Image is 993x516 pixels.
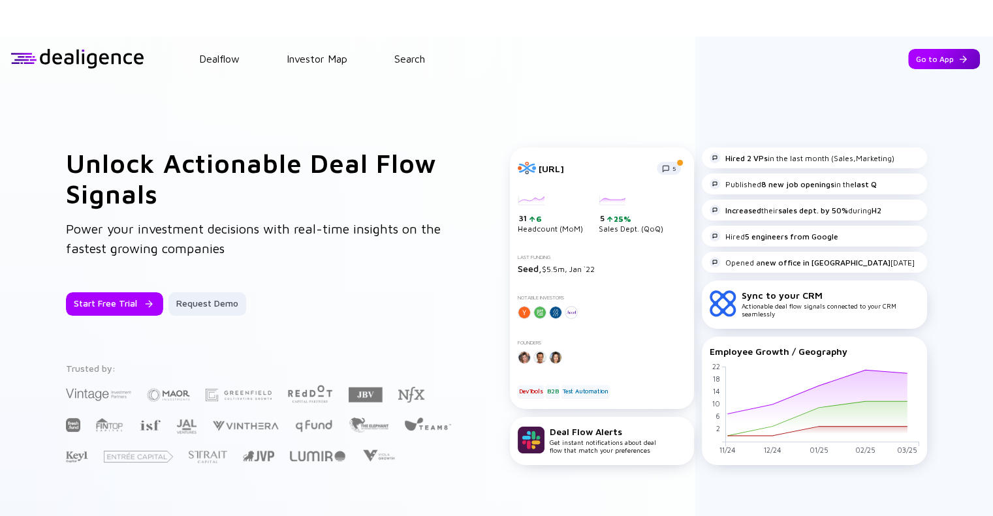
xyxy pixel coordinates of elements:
div: Get instant notifications about deal flow that match your preferences [550,426,656,454]
tspan: 01/25 [810,446,828,454]
strong: 8 new job openings [761,179,834,189]
a: Search [394,53,425,65]
div: Employee Growth / Geography [710,346,919,357]
img: Red Dot Capital Partners [287,382,333,404]
strong: last Q [855,179,877,189]
div: DevTools [518,385,544,398]
img: Strait Capital [189,451,227,463]
img: Lumir Ventures [290,451,345,461]
div: their during [710,205,881,215]
img: NFX [398,387,424,402]
img: Israel Secondary Fund [139,419,161,431]
strong: 5 engineers from Google [745,232,838,241]
span: Power your investment decisions with real-time insights on the fastest growing companies [66,221,441,256]
div: Headcount (MoM) [518,196,583,234]
img: FINTOP Capital [96,417,123,432]
strong: Increased [725,205,761,215]
img: Entrée Capital [104,451,173,463]
img: JAL Ventures [176,419,197,434]
button: Request Demo [168,292,246,316]
div: in the last month (Sales,Marketing) [710,153,894,163]
tspan: 11/24 [719,446,736,454]
div: [URL] [539,163,649,174]
div: Trusted by: [66,363,454,374]
span: Seed, [518,263,542,274]
tspan: 2 [716,424,720,433]
div: Notable Investors [518,295,686,301]
tspan: 02/25 [855,446,875,454]
strong: H2 [872,205,881,215]
button: Go to App [908,49,980,69]
img: Key1 Capital [66,451,88,463]
strong: new office in [GEOGRAPHIC_DATA] [761,258,891,267]
button: Start Free Trial [66,292,163,316]
a: Dealflow [199,53,240,65]
div: Published in the [710,179,877,189]
div: Sales Dept. (QoQ) [599,196,663,234]
tspan: 18 [713,374,720,383]
img: Q Fund [294,417,333,433]
img: Team8 [404,417,451,431]
img: The Elephant [349,417,388,433]
img: Maor Investments [147,384,190,406]
div: 5 [600,213,663,224]
img: JBV Capital [349,386,383,403]
div: 25% [612,214,631,224]
div: Hired [710,231,838,241]
img: Greenfield Partners [206,389,272,401]
strong: sales dept. by 50% [778,205,848,215]
strong: Hired 2 VPs [725,153,768,163]
tspan: 12/24 [764,446,781,454]
tspan: 14 [713,387,720,395]
img: Jerusalem Venture Partners [243,451,274,461]
tspan: 10 [712,399,720,408]
div: Sync to your CRM [742,290,919,301]
h1: Unlock Actionable Deal Flow Signals [66,147,458,209]
img: Vinthera [212,419,279,432]
div: B2B [546,385,560,398]
div: 31 [519,213,583,224]
img: Vintage Investment Partners [66,387,131,402]
a: Investor Map [287,53,347,65]
tspan: 03/25 [897,446,917,454]
tspan: 6 [716,412,720,420]
div: Deal Flow Alerts [550,426,656,437]
tspan: 22 [712,362,720,371]
div: Test Automation [561,385,610,398]
div: Founders [518,340,686,346]
div: Last Funding [518,254,686,260]
div: 6 [535,214,542,224]
div: Opened a [DATE] [710,257,915,267]
img: Viola Growth [361,449,396,462]
div: Actionable deal flow signals connected to your CRM seamlessly [742,290,919,318]
div: $5.5m, Jan `22 [518,263,686,274]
